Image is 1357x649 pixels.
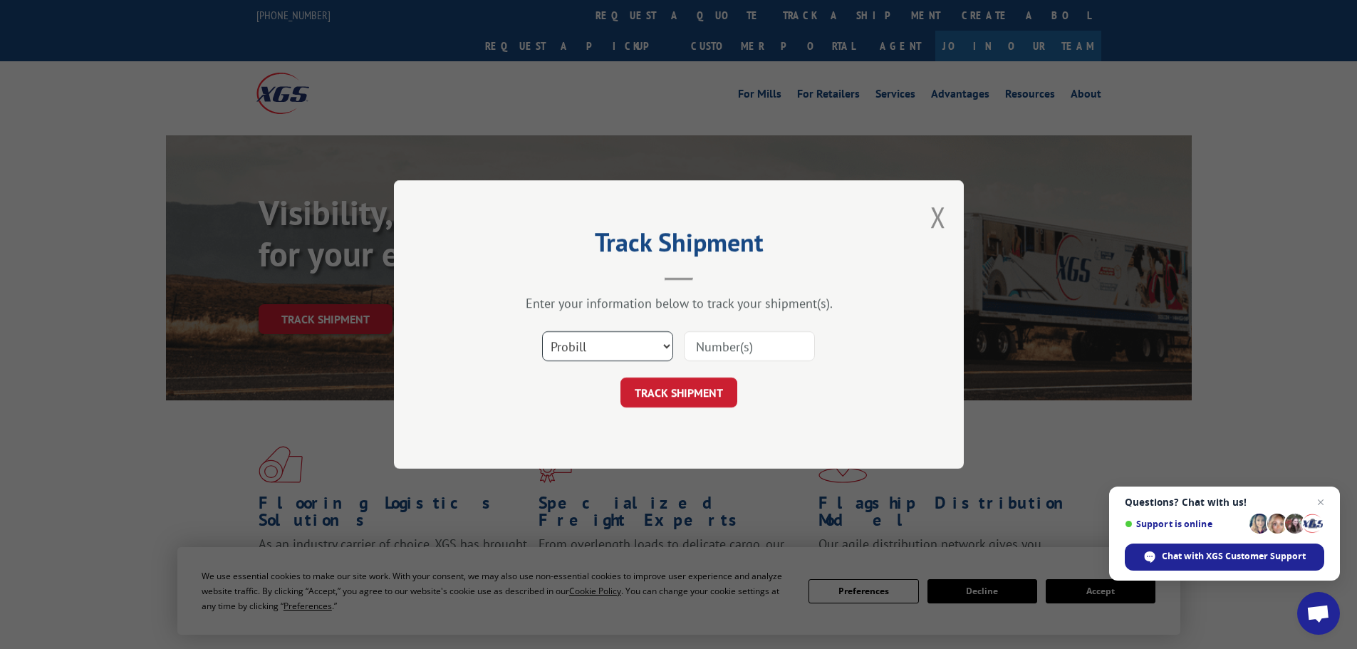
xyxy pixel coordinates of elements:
[684,331,815,361] input: Number(s)
[465,295,893,311] div: Enter your information below to track your shipment(s).
[620,378,737,407] button: TRACK SHIPMENT
[1312,494,1329,511] span: Close chat
[1297,592,1340,635] div: Open chat
[1162,550,1306,563] span: Chat with XGS Customer Support
[465,232,893,259] h2: Track Shipment
[1125,544,1324,571] div: Chat with XGS Customer Support
[1125,497,1324,508] span: Questions? Chat with us!
[930,198,946,236] button: Close modal
[1125,519,1244,529] span: Support is online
